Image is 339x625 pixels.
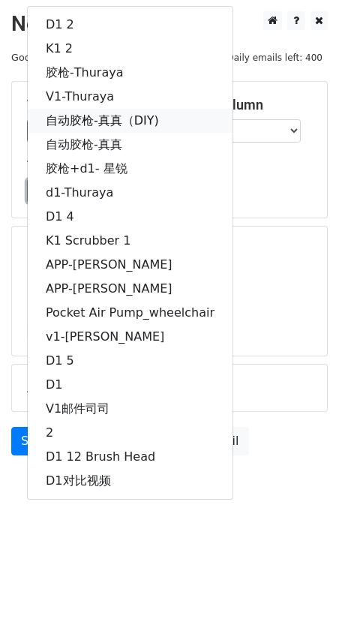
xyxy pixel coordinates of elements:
[28,253,232,277] a: APP-[PERSON_NAME]
[28,85,232,109] a: V1-Thuraya
[264,553,339,625] div: 聊天小组件
[28,301,232,325] a: Pocket Air Pump_wheelchair
[11,427,61,455] a: Send
[28,61,232,85] a: 胶枪-Thuraya
[28,445,232,469] a: D1 12 Brush Head
[28,277,232,301] a: APP-[PERSON_NAME]
[264,553,339,625] iframe: Chat Widget
[28,181,232,205] a: d1-Thuraya
[28,133,232,157] a: 自动胶枪-真真
[11,11,328,37] h2: New Campaign
[28,13,232,37] a: D1 2
[28,349,232,373] a: D1 5
[28,37,232,61] a: K1 2
[28,205,232,229] a: D1 4
[11,52,92,63] small: Google Sheet:
[28,229,232,253] a: K1 Scrubber 1
[28,397,232,421] a: V1邮件司司
[28,469,232,493] a: D1对比视频
[28,325,232,349] a: v1-[PERSON_NAME]
[221,52,328,63] a: Daily emails left: 400
[181,97,312,113] h5: Email column
[28,109,232,133] a: 自动胶枪-真真（DIY)
[28,157,232,181] a: 胶枪+d1- 星锐
[28,373,232,397] a: D1
[221,50,328,66] span: Daily emails left: 400
[28,421,232,445] a: 2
